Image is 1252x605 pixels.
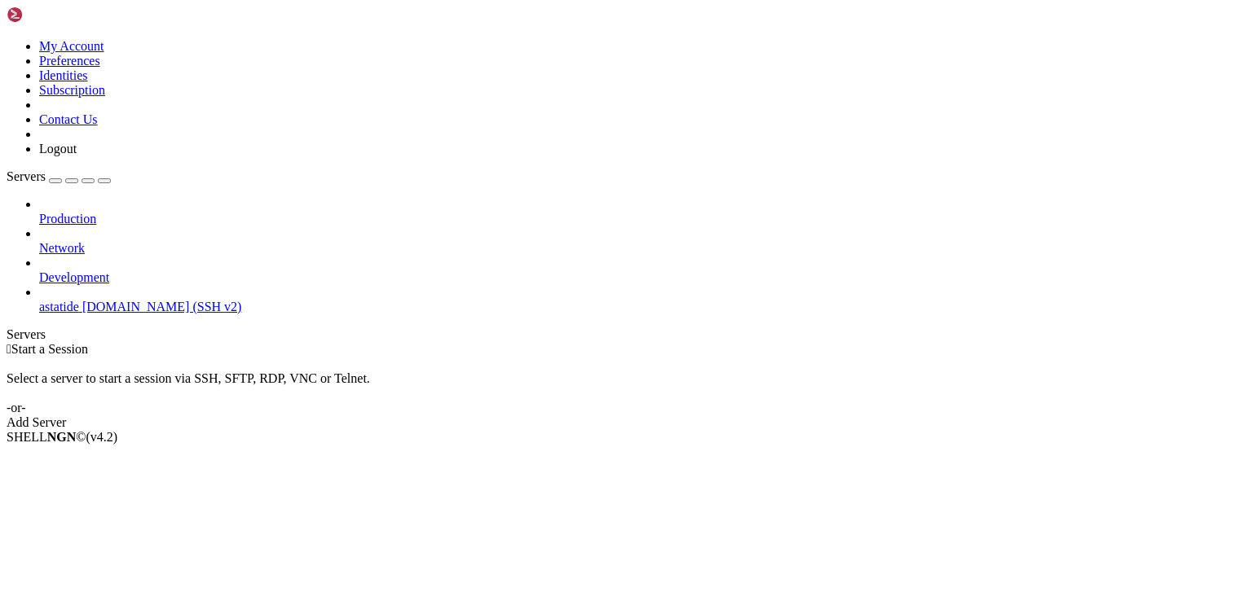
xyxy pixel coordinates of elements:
a: astatide [DOMAIN_NAME] (SSH v2) [39,300,1245,314]
div: Add Server [7,415,1245,430]
span: 4.2.0 [86,430,118,444]
a: Production [39,212,1245,226]
a: Identities [39,68,88,82]
a: Development [39,270,1245,285]
a: Logout [39,142,77,156]
span: [DOMAIN_NAME] (SSH v2) [82,300,242,313]
a: Servers [7,169,111,183]
a: Subscription [39,83,105,97]
li: Development [39,256,1245,285]
div: Select a server to start a session via SSH, SFTP, RDP, VNC or Telnet. -or- [7,357,1245,415]
a: My Account [39,39,104,53]
span: Start a Session [11,342,88,356]
li: Network [39,226,1245,256]
span: Network [39,241,85,255]
img: Shellngn [7,7,100,23]
div: Servers [7,327,1245,342]
a: Network [39,241,1245,256]
span: Development [39,270,109,284]
span: astatide [39,300,79,313]
li: astatide [DOMAIN_NAME] (SSH v2) [39,285,1245,314]
a: Preferences [39,54,100,68]
span: Servers [7,169,46,183]
span: Production [39,212,96,226]
span:  [7,342,11,356]
b: NGN [47,430,77,444]
span: SHELL © [7,430,117,444]
a: Contact Us [39,112,98,126]
li: Production [39,197,1245,226]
